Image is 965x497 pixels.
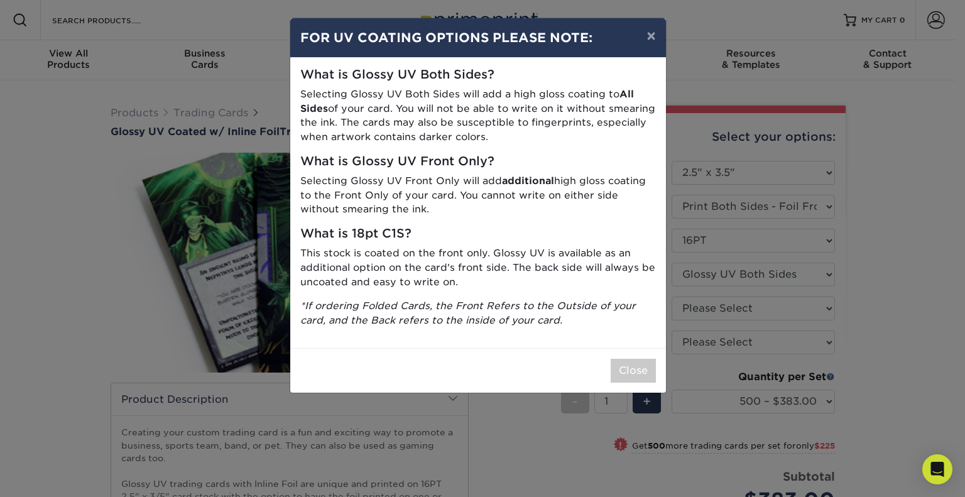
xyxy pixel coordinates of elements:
[502,175,554,187] strong: additional
[300,28,656,47] h4: FOR UV COATING OPTIONS PLEASE NOTE:
[636,18,665,53] button: ×
[300,68,656,82] h5: What is Glossy UV Both Sides?
[300,88,634,114] strong: All Sides
[300,300,636,326] i: *If ordering Folded Cards, the Front Refers to the Outside of your card, and the Back refers to t...
[300,174,656,217] p: Selecting Glossy UV Front Only will add high gloss coating to the Front Only of your card. You ca...
[300,227,656,241] h5: What is 18pt C1S?
[922,454,952,484] div: Open Intercom Messenger
[300,87,656,145] p: Selecting Glossy UV Both Sides will add a high gloss coating to of your card. You will not be abl...
[611,359,656,383] button: Close
[300,155,656,169] h5: What is Glossy UV Front Only?
[300,246,656,289] p: This stock is coated on the front only. Glossy UV is available as an additional option on the car...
